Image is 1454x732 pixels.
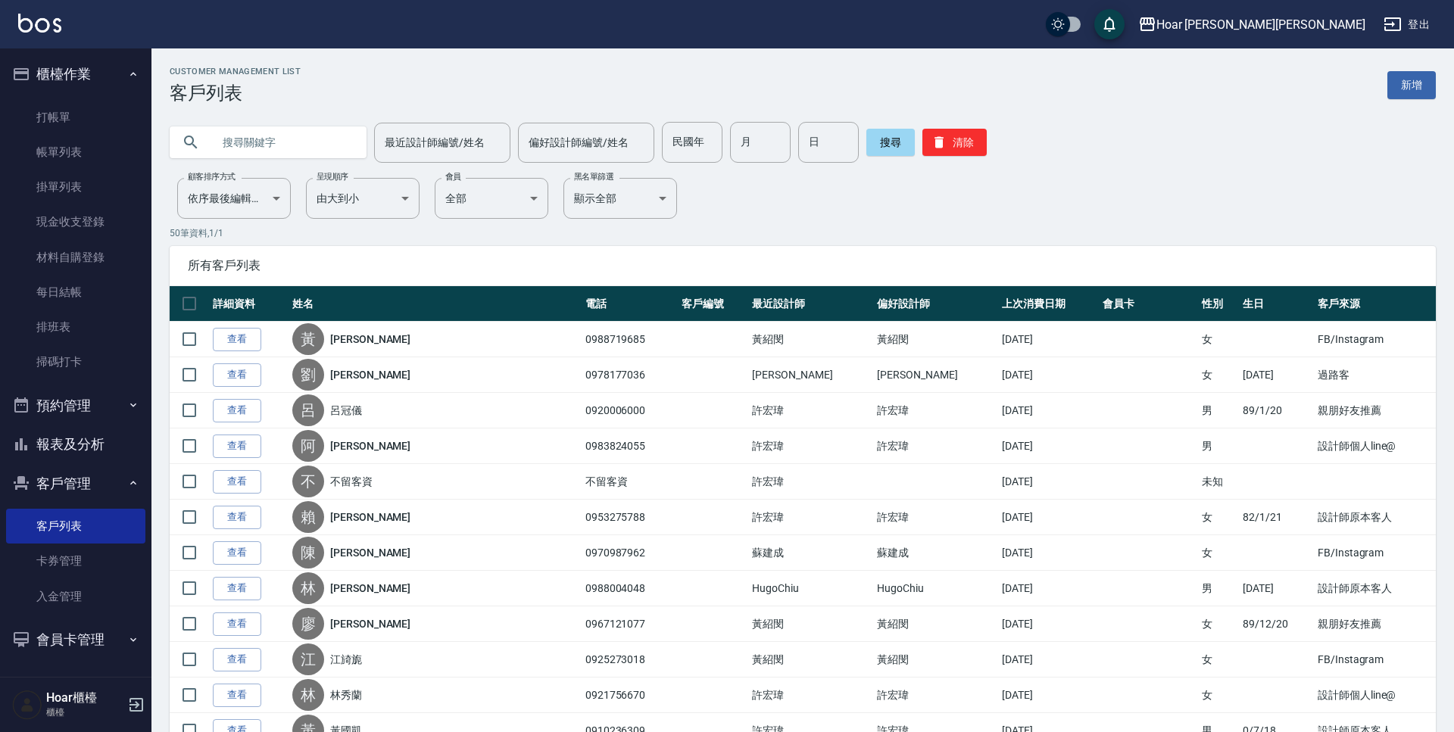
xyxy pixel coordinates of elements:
td: [DATE] [998,500,1099,535]
div: 林 [292,679,324,711]
div: 顯示全部 [563,178,677,219]
td: 0988719685 [582,322,678,357]
td: [DATE] [1239,571,1314,606]
td: 黃紹閔 [873,322,998,357]
div: 阿 [292,430,324,462]
td: 黃紹閔 [873,642,998,677]
a: 查看 [213,684,261,707]
button: 報表及分析 [6,425,145,464]
a: 林秀蘭 [330,687,362,702]
td: 0988004048 [582,571,678,606]
td: 許宏瑋 [748,464,873,500]
th: 姓名 [289,286,582,322]
td: 過路客 [1314,357,1436,393]
div: 廖 [292,608,324,640]
button: 客戶管理 [6,464,145,503]
td: 男 [1198,393,1239,428]
a: 掛單列表 [6,170,145,204]
a: 查看 [213,328,261,351]
td: 女 [1198,535,1239,571]
td: 女 [1198,606,1239,642]
a: [PERSON_NAME] [330,332,410,347]
a: 不留客資 [330,474,373,489]
th: 客戶編號 [678,286,748,322]
div: Hoar [PERSON_NAME][PERSON_NAME] [1156,15,1365,34]
a: 查看 [213,399,261,422]
th: 性別 [1198,286,1239,322]
td: [PERSON_NAME] [748,357,873,393]
a: 查看 [213,363,261,387]
td: 男 [1198,571,1239,606]
a: 呂冠儀 [330,403,362,418]
td: [DATE] [998,606,1099,642]
button: 清除 [922,129,987,156]
h2: Customer Management List [170,67,301,76]
a: [PERSON_NAME] [330,545,410,560]
td: 親朋好友推薦 [1314,606,1436,642]
th: 會員卡 [1099,286,1198,322]
div: 江 [292,643,324,675]
td: [DATE] [998,677,1099,713]
h3: 客戶列表 [170,83,301,104]
div: 呂 [292,394,324,426]
td: 設計師個人line@ [1314,428,1436,464]
td: [DATE] [998,642,1099,677]
a: 每日結帳 [6,275,145,310]
a: 查看 [213,435,261,458]
div: 依序最後編輯時間 [177,178,291,219]
a: 排班表 [6,310,145,344]
td: 0983824055 [582,428,678,464]
td: 未知 [1198,464,1239,500]
td: 女 [1198,642,1239,677]
a: 現金收支登錄 [6,204,145,239]
a: [PERSON_NAME] [330,367,410,382]
td: 設計師原本客人 [1314,571,1436,606]
a: 帳單列表 [6,135,145,170]
span: 所有客戶列表 [188,258,1418,273]
img: Person [12,690,42,720]
div: 由大到小 [306,178,420,219]
a: 入金管理 [6,579,145,614]
td: [DATE] [998,357,1099,393]
a: 掃碼打卡 [6,344,145,379]
div: 劉 [292,359,324,391]
a: 江旑旎 [330,652,362,667]
td: 許宏瑋 [748,500,873,535]
th: 詳細資料 [209,286,289,322]
td: 蘇建成 [748,535,873,571]
td: 女 [1198,677,1239,713]
button: 登出 [1378,11,1436,39]
td: 許宏瑋 [748,393,873,428]
a: 查看 [213,506,261,529]
td: HugoChiu [873,571,998,606]
div: 賴 [292,501,324,533]
td: 82/1/21 [1239,500,1314,535]
td: 不留客資 [582,464,678,500]
th: 最近設計師 [748,286,873,322]
label: 顧客排序方式 [188,171,236,182]
td: 89/12/20 [1239,606,1314,642]
td: FB/Instagram [1314,322,1436,357]
a: [PERSON_NAME] [330,509,410,525]
td: [DATE] [1239,357,1314,393]
h5: Hoar櫃檯 [46,690,123,706]
a: [PERSON_NAME] [330,616,410,631]
a: 查看 [213,612,261,636]
button: save [1094,9,1125,39]
td: 男 [1198,428,1239,464]
td: 女 [1198,322,1239,357]
a: [PERSON_NAME] [330,438,410,453]
td: 黃紹閔 [748,322,873,357]
a: 查看 [213,470,261,494]
button: 櫃檯作業 [6,55,145,94]
a: 查看 [213,648,261,671]
td: 0920006000 [582,393,678,428]
td: FB/Instagram [1314,535,1436,571]
p: 櫃檯 [46,706,123,719]
input: 搜尋關鍵字 [212,122,354,163]
td: 0967121077 [582,606,678,642]
td: [DATE] [998,535,1099,571]
td: 89/1/20 [1239,393,1314,428]
td: [DATE] [998,428,1099,464]
td: [PERSON_NAME] [873,357,998,393]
